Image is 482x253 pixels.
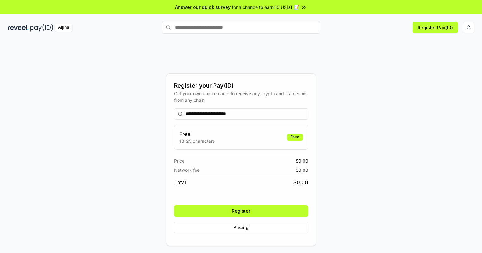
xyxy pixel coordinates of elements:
[179,138,215,144] p: 13-25 characters
[174,90,308,103] div: Get your own unique name to receive any crypto and stablecoin, from any chain
[179,130,215,138] h3: Free
[174,81,308,90] div: Register your Pay(ID)
[287,134,303,141] div: Free
[175,4,231,10] span: Answer our quick survey
[174,205,308,217] button: Register
[174,222,308,233] button: Pricing
[30,24,53,32] img: pay_id
[296,167,308,173] span: $ 0.00
[55,24,72,32] div: Alpha
[174,179,186,186] span: Total
[174,167,200,173] span: Network fee
[413,22,458,33] button: Register Pay(ID)
[174,158,184,164] span: Price
[296,158,308,164] span: $ 0.00
[232,4,299,10] span: for a chance to earn 10 USDT 📝
[8,24,29,32] img: reveel_dark
[293,179,308,186] span: $ 0.00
